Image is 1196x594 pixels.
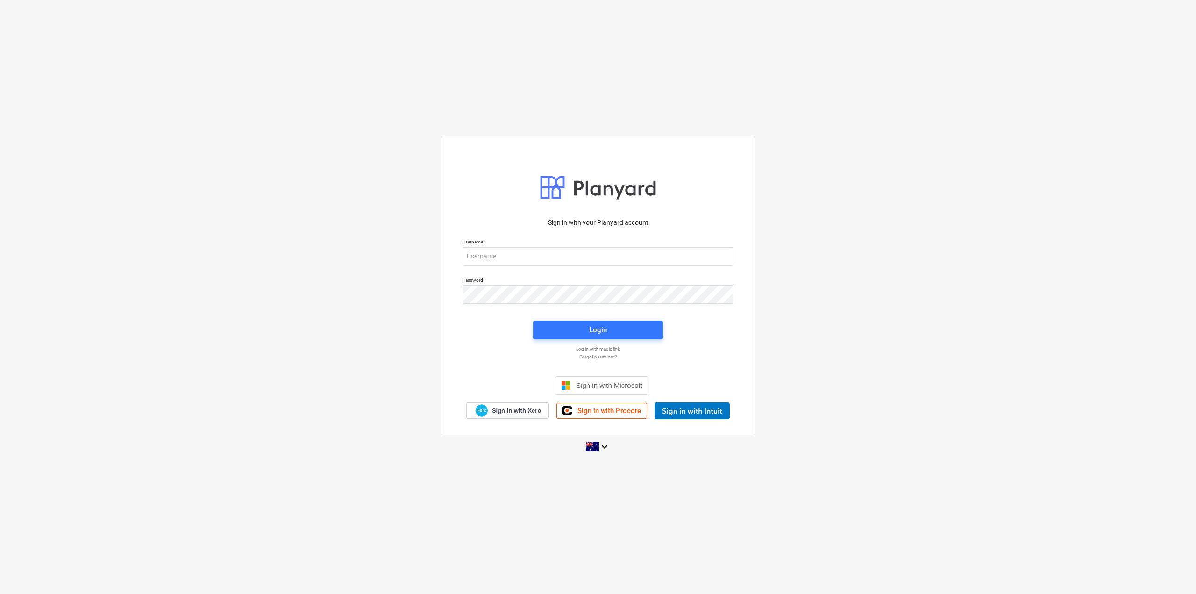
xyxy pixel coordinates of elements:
a: Forgot password? [458,354,738,360]
p: Password [463,277,733,285]
p: Username [463,239,733,247]
a: Sign in with Xero [466,402,549,419]
div: Login [589,324,607,336]
i: keyboard_arrow_down [599,441,610,452]
button: Login [533,321,663,339]
a: Sign in with Procore [556,403,647,419]
span: Sign in with Procore [577,407,641,415]
span: Sign in with Microsoft [576,381,642,389]
img: Microsoft logo [561,381,570,390]
img: Xero logo [476,404,488,417]
span: Sign in with Xero [492,407,541,415]
p: Sign in with your Planyard account [463,218,733,228]
input: Username [463,247,733,266]
a: Log in with magic link [458,346,738,352]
